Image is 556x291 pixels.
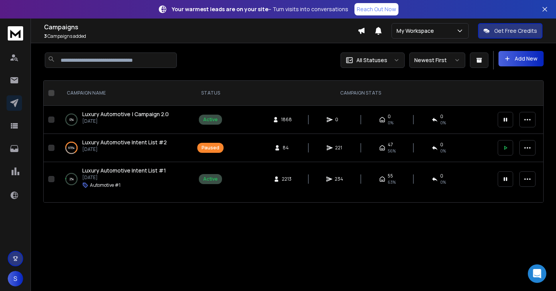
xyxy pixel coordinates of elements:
div: Paused [202,145,219,151]
span: 221 [335,145,343,151]
p: [DATE] [82,118,169,124]
p: 2 % [69,175,74,183]
a: Reach Out Now [354,3,398,15]
button: Add New [498,51,544,66]
p: [DATE] [82,174,166,181]
td: 65%Luxury Automotive Intent List #2[DATE] [58,134,193,162]
div: Active [203,176,218,182]
span: 1868 [281,117,292,123]
span: 0 % [440,179,446,185]
a: Luxury Automotive | Campaign 2.0 [82,110,169,118]
span: 0 [335,117,343,123]
span: 0% [440,120,446,126]
th: STATUS [193,81,228,106]
button: Get Free Credits [478,23,542,39]
span: 0 [440,142,443,148]
td: 2%Luxury Automotive Intent List #1[DATE]Automotive #1 [58,162,193,196]
div: Open Intercom Messenger [528,264,546,283]
span: 0 [440,113,443,120]
p: – Turn visits into conversations [172,5,348,13]
span: 47 [388,142,393,148]
span: 0 [440,173,443,179]
p: Get Free Credits [494,27,537,35]
p: Campaigns added [44,33,358,39]
span: 0% [388,120,393,126]
p: My Workspace [397,27,437,35]
p: 0 % [69,116,74,124]
h1: Campaigns [44,22,358,32]
p: All Statuses [356,56,387,64]
span: 84 [283,145,290,151]
img: logo [8,26,23,41]
span: 0 [388,113,391,120]
td: 0%Luxury Automotive | Campaign 2.0[DATE] [58,106,193,134]
button: S [8,271,23,286]
span: 55 [388,173,393,179]
th: CAMPAIGN STATS [228,81,493,106]
span: 63 % [388,179,396,185]
span: 2213 [282,176,292,182]
div: Active [203,117,218,123]
th: CAMPAIGN NAME [58,81,193,106]
p: 65 % [68,144,75,152]
span: 56 % [388,148,396,154]
span: 0 % [440,148,446,154]
span: 3 [44,33,47,39]
a: Luxury Automotive Intent List #2 [82,139,167,146]
button: Newest First [409,52,465,68]
a: Luxury Automotive Intent List #1 [82,167,166,174]
p: [DATE] [82,146,167,152]
span: 234 [335,176,343,182]
p: Reach Out Now [357,5,396,13]
strong: Your warmest leads are on your site [172,5,268,13]
p: Automotive #1 [90,182,120,188]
